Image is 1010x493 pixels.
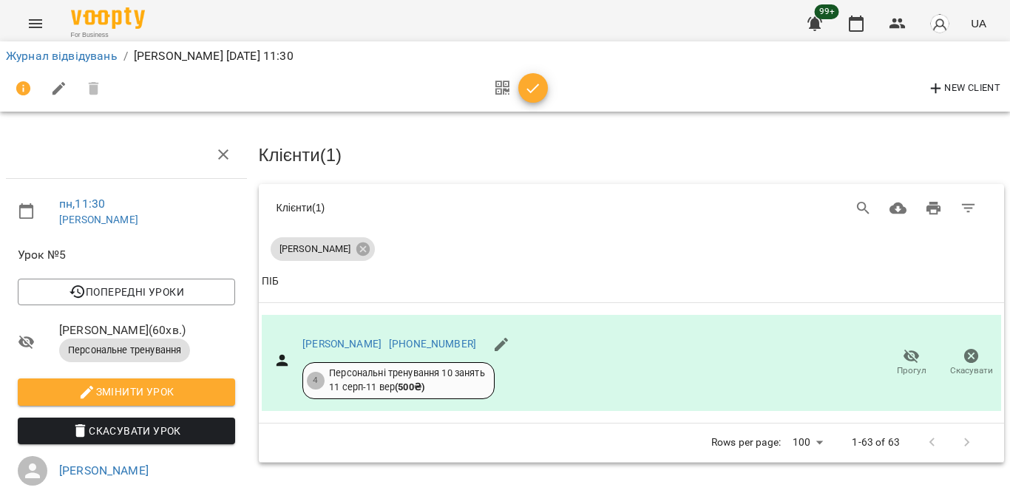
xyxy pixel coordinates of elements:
button: Скасувати Урок [18,418,235,444]
button: Фільтр [951,191,986,226]
span: New Client [927,80,1000,98]
a: Журнал відвідувань [6,49,118,63]
span: Скасувати [950,364,993,377]
span: Персональне тренування [59,344,190,357]
button: Menu [18,6,53,41]
span: Попередні уроки [30,283,223,301]
div: Персональні тренування 10 занять 11 серп - 11 вер [329,367,485,394]
li: / [123,47,128,65]
span: UA [971,16,986,31]
div: Table Toolbar [259,184,1005,231]
img: avatar_s.png [929,13,950,34]
a: [PERSON_NAME] [59,463,149,477]
b: ( 500 ₴ ) [395,381,424,392]
span: Прогул [897,364,926,377]
a: пн , 11:30 [59,197,105,211]
button: Змінити урок [18,378,235,405]
span: Скасувати Урок [30,422,223,440]
a: [PERSON_NAME] [59,214,138,225]
img: Voopty Logo [71,7,145,29]
p: 1-63 of 63 [852,435,899,450]
a: [PHONE_NUMBER] [389,338,476,350]
button: Скасувати [941,342,1001,384]
button: UA [965,10,992,37]
span: ПІБ [262,273,1002,290]
h3: Клієнти ( 1 ) [259,146,1005,165]
p: [PERSON_NAME] [DATE] 11:30 [134,47,294,65]
button: Попередні уроки [18,279,235,305]
button: Завантажити CSV [881,191,916,226]
button: Друк [916,191,952,226]
a: [PERSON_NAME] [302,338,382,350]
span: 99+ [815,4,839,19]
span: For Business [71,30,145,40]
div: Sort [262,273,279,290]
span: Змінити урок [30,383,223,401]
nav: breadcrumb [6,47,1004,65]
span: Урок №5 [18,246,235,264]
button: New Client [923,77,1004,101]
button: Прогул [881,342,941,384]
div: [PERSON_NAME] [271,237,375,261]
div: 100 [787,432,828,453]
span: [PERSON_NAME] ( 60 хв. ) [59,322,235,339]
span: [PERSON_NAME] [271,242,359,256]
button: Search [846,191,881,226]
div: 4 [307,372,325,390]
div: Клієнти ( 1 ) [277,200,586,215]
p: Rows per page: [711,435,781,450]
div: ПІБ [262,273,279,290]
